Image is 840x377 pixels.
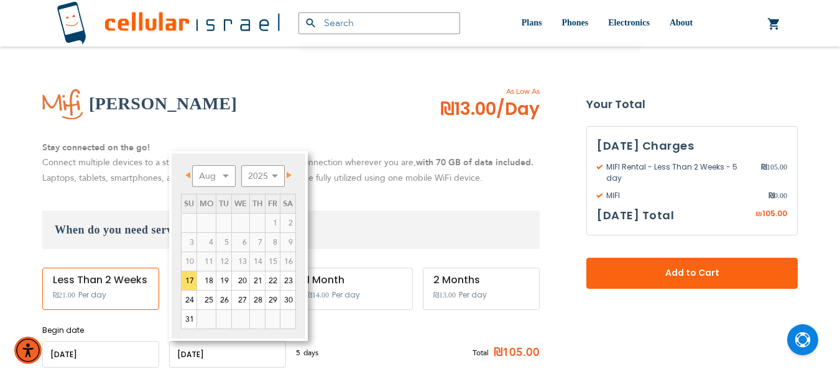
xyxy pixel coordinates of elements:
span: ₪ [755,209,762,220]
div: Accessibility Menu [14,337,42,364]
span: 0.00 [768,190,787,201]
span: days [303,347,318,358]
a: 29 [265,291,280,309]
span: ₪14.00 [307,291,329,299]
button: Add to Cart [586,258,798,289]
span: 105.00 [762,208,787,219]
span: 105.00 [761,161,787,184]
span: Per day [459,289,487,301]
td: minimum 5 days rental Or minimum 4 months on Long term plans [197,252,216,271]
span: Electronics [608,18,650,27]
span: ₪13.00 [440,97,540,122]
a: 23 [280,271,295,290]
a: 26 [216,291,231,309]
div: 2 Months [433,275,529,286]
td: minimum 5 days rental Or minimum 4 months on Long term plans [280,252,296,271]
strong: Your Total [586,95,798,114]
span: Total [473,347,489,358]
a: 18 [197,271,216,290]
a: 31 [182,310,196,329]
span: 15 [265,252,280,271]
span: 14 [250,252,265,271]
span: 13 [232,252,249,271]
span: 11 [197,252,216,271]
span: ₪ [768,190,774,201]
select: Select year [241,165,285,187]
td: minimum 5 days rental Or minimum 4 months on Long term plans [250,252,265,271]
h3: [DATE] Charges [597,137,787,155]
span: Per day [78,289,106,301]
span: 5 [296,347,303,358]
span: Next [287,172,292,178]
td: minimum 5 days rental Or minimum 4 months on Long term plans [216,252,232,271]
a: 24 [182,291,196,309]
h3: [DATE] Total [597,206,674,225]
label: Begin date [42,325,159,336]
a: 17 [182,271,196,290]
span: About [670,18,693,27]
input: Search [298,12,460,34]
h2: [PERSON_NAME] [89,91,237,116]
a: 25 [197,291,216,309]
select: Select month [192,165,236,187]
img: Cellular Israel Logo [57,1,280,45]
span: ₪105.00 [489,343,540,362]
a: Next [279,167,295,183]
a: 19 [216,271,231,290]
span: Phones [561,18,588,27]
a: Prev [182,167,198,183]
div: 1 Month [307,275,402,286]
a: 20 [232,271,249,290]
span: Add to Cart [627,266,757,279]
span: Per day [332,289,360,301]
td: minimum 5 days rental Or minimum 4 months on Long term plans [182,252,197,271]
span: 16 [280,252,295,271]
span: /Day [496,97,540,122]
img: MIFI Rental [42,88,83,119]
td: minimum 5 days rental Or minimum 4 months on Long term plans [265,252,280,271]
a: 30 [280,291,295,309]
div: Less Than 2 Weeks [53,275,149,286]
td: minimum 5 days rental Or minimum 4 months on Long term plans [232,252,250,271]
span: ₪ [761,161,767,173]
a: 21 [250,271,265,290]
span: As Low As [407,86,540,97]
strong: Stay connected on the go! [42,142,150,153]
span: MIFI [597,190,768,201]
span: ₪13.00 [433,291,456,299]
input: MM/DD/YYYY [42,341,159,368]
strong: with 70 GB of data included. [416,157,533,168]
span: ₪21.00 [53,291,75,299]
h3: When do you need service? [42,211,540,249]
input: MM/DD/YYYY [169,341,286,368]
span: MIFI Rental - Less Than 2 Weeks - 5 day [597,161,761,184]
span: 10 [182,252,196,271]
a: 28 [250,291,265,309]
a: 27 [232,291,249,309]
a: 22 [265,271,280,290]
span: 12 [216,252,231,271]
p: Connect multiple devices to a strong, reliable, and portable WiFi connection wherever you are, La... [42,140,540,186]
span: Prev [185,172,190,178]
span: Plans [522,18,542,27]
